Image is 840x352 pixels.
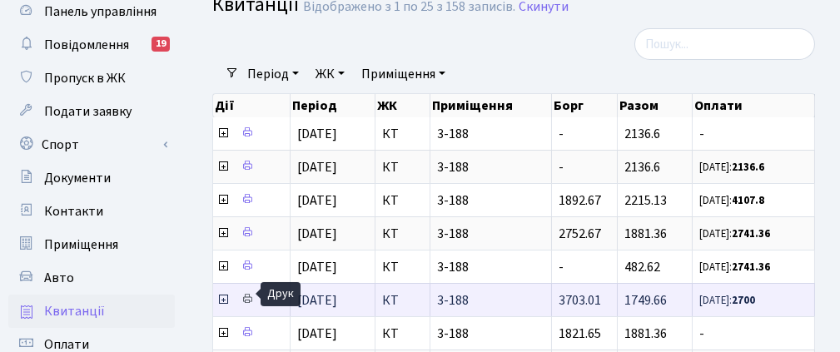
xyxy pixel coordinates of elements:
[297,125,337,143] span: [DATE]
[44,2,157,21] span: Панель управління
[8,295,175,328] a: Квитанції
[261,282,301,306] div: Друк
[44,102,132,121] span: Подати заявку
[8,95,175,128] a: Подати заявку
[213,94,291,117] th: Дії
[8,261,175,295] a: Авто
[624,158,660,176] span: 2136.6
[297,291,337,310] span: [DATE]
[382,194,423,207] span: КТ
[297,225,337,243] span: [DATE]
[699,327,808,340] span: -
[732,293,755,308] b: 2700
[382,227,423,240] span: КТ
[618,94,693,117] th: Разом
[699,193,764,208] small: [DATE]:
[8,62,175,95] a: Пропуск в ЖК
[297,191,337,210] span: [DATE]
[8,161,175,195] a: Документи
[382,161,423,174] span: КТ
[559,158,564,176] span: -
[44,302,105,320] span: Квитанції
[309,60,351,88] a: ЖК
[559,291,601,310] span: 3703.01
[152,37,170,52] div: 19
[375,94,430,117] th: ЖК
[732,160,764,175] b: 2136.6
[693,94,815,117] th: Оплати
[624,325,667,343] span: 1881.36
[699,160,764,175] small: [DATE]:
[8,228,175,261] a: Приміщення
[382,260,423,274] span: КТ
[624,291,667,310] span: 1749.66
[559,258,564,276] span: -
[44,169,111,187] span: Документи
[437,194,544,207] span: 3-188
[8,28,175,62] a: Повідомлення19
[382,327,423,340] span: КТ
[437,127,544,141] span: 3-188
[437,161,544,174] span: 3-188
[624,258,660,276] span: 482.62
[559,325,601,343] span: 1821.65
[624,125,660,143] span: 2136.6
[297,325,337,343] span: [DATE]
[732,193,764,208] b: 4107.8
[437,260,544,274] span: 3-188
[44,36,129,54] span: Повідомлення
[382,127,423,141] span: КТ
[44,235,118,254] span: Приміщення
[8,195,175,228] a: Контакти
[430,94,552,117] th: Приміщення
[699,293,755,308] small: [DATE]:
[297,258,337,276] span: [DATE]
[559,125,564,143] span: -
[44,202,103,221] span: Контакти
[44,69,126,87] span: Пропуск в ЖК
[552,94,618,117] th: Борг
[382,294,423,307] span: КТ
[732,260,770,275] b: 2741.36
[437,327,544,340] span: 3-188
[291,94,375,117] th: Період
[624,225,667,243] span: 1881.36
[8,128,175,161] a: Спорт
[699,226,770,241] small: [DATE]:
[634,28,815,60] input: Пошук...
[699,127,808,141] span: -
[44,269,74,287] span: Авто
[699,260,770,275] small: [DATE]:
[297,158,337,176] span: [DATE]
[624,191,667,210] span: 2215.13
[559,191,601,210] span: 1892.67
[559,225,601,243] span: 2752.67
[241,60,306,88] a: Період
[355,60,452,88] a: Приміщення
[437,227,544,240] span: 3-188
[437,294,544,307] span: 3-188
[732,226,770,241] b: 2741.36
